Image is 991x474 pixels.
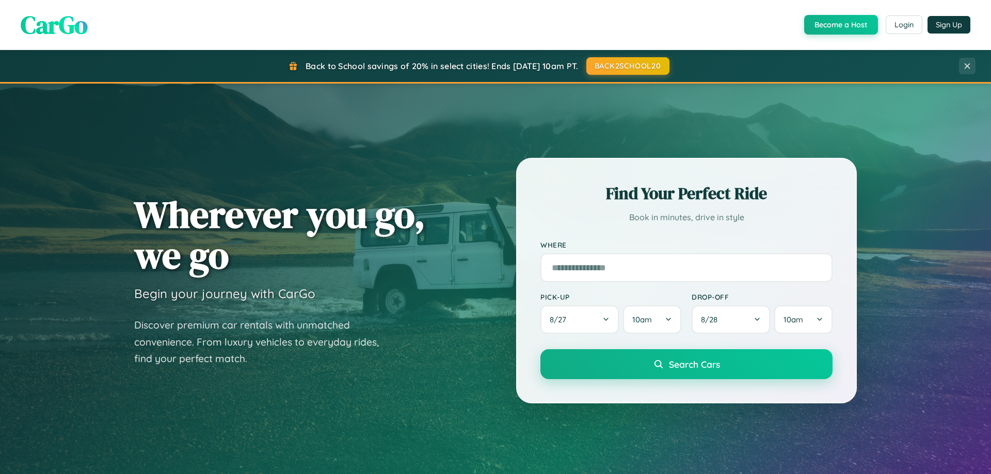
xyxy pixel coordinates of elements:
span: 10am [632,315,652,324]
h1: Wherever you go, we go [134,194,425,275]
span: 10am [784,315,803,324]
span: Search Cars [669,358,720,370]
button: Become a Host [804,15,878,35]
button: BACK2SCHOOL20 [586,57,669,75]
label: Pick-up [540,292,681,301]
button: Sign Up [928,16,970,34]
button: 8/28 [692,305,770,334]
span: CarGo [21,8,88,42]
button: 10am [774,305,833,334]
h3: Begin your journey with CarGo [134,286,315,301]
button: Login [886,15,922,34]
button: Search Cars [540,349,833,379]
label: Where [540,240,833,249]
span: Back to School savings of 20% in select cities! Ends [DATE] 10am PT. [306,61,578,71]
label: Drop-off [692,292,833,301]
span: 8 / 27 [550,315,571,324]
span: 8 / 28 [701,315,723,324]
p: Book in minutes, drive in style [540,210,833,225]
button: 10am [623,305,681,334]
h2: Find Your Perfect Ride [540,182,833,205]
p: Discover premium car rentals with unmatched convenience. From luxury vehicles to everyday rides, ... [134,317,392,367]
button: 8/27 [540,305,619,334]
